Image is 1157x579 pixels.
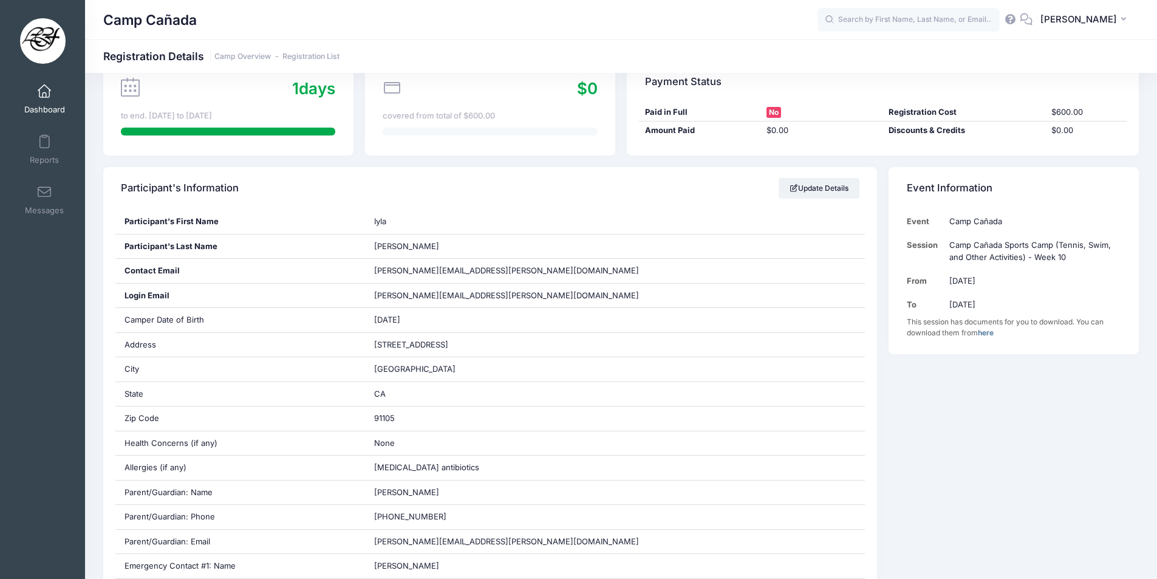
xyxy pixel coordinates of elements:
td: To [907,293,944,317]
div: Login Email [115,284,366,308]
div: covered from total of $600.00 [383,110,597,122]
td: [DATE] [943,293,1121,317]
span: 91105 [374,413,395,423]
div: $600.00 [1046,106,1127,118]
div: Discounts & Credits [883,125,1046,137]
h4: Participant's Information [121,171,239,206]
div: $0.00 [761,125,883,137]
div: Registration Cost [883,106,1046,118]
td: Camp Cañada Sports Camp (Tennis, Swim, and Other Activities) - Week 10 [943,233,1121,269]
div: Paid in Full [639,106,761,118]
td: Camp Cañada [943,210,1121,233]
span: None [374,438,395,448]
span: [PERSON_NAME] [1040,13,1117,26]
span: No [766,107,781,118]
span: [PERSON_NAME] [374,241,439,251]
div: Parent/Guardian: Name [115,481,366,505]
div: Parent/Guardian: Email [115,530,366,554]
div: Camper Date of Birth [115,308,366,332]
div: City [115,357,366,382]
div: to end. [DATE] to [DATE] [121,110,335,122]
td: [DATE] [943,269,1121,293]
h4: Payment Status [645,64,722,99]
a: Reports [16,128,73,171]
div: Allergies (if any) [115,456,366,480]
div: This session has documents for you to download. You can download them from [907,317,1121,338]
div: Emergency Contact #1: Name [115,554,366,578]
span: CA [374,389,386,399]
span: $0 [577,79,598,98]
span: [PERSON_NAME][EMAIL_ADDRESS][PERSON_NAME][DOMAIN_NAME] [374,266,639,275]
div: State [115,382,366,406]
span: [STREET_ADDRESS] [374,340,448,349]
span: [PHONE_NUMBER] [374,512,446,521]
img: Camp Cañada [20,18,66,64]
span: [PERSON_NAME] [374,487,439,497]
span: Iyla [374,216,386,226]
h1: Registration Details [103,50,340,63]
h1: Camp Cañada [103,6,197,34]
div: days [292,77,335,100]
div: Amount Paid [639,125,761,137]
a: Dashboard [16,78,73,120]
span: Reports [30,155,59,165]
input: Search by First Name, Last Name, or Email... [817,8,1000,32]
span: [PERSON_NAME][EMAIL_ADDRESS][PERSON_NAME][DOMAIN_NAME] [374,290,639,302]
div: Health Concerns (if any) [115,431,366,456]
div: $0.00 [1046,125,1127,137]
span: [PERSON_NAME] [374,561,439,570]
td: Event [907,210,944,233]
td: From [907,269,944,293]
span: [GEOGRAPHIC_DATA] [374,364,456,374]
span: [PERSON_NAME][EMAIL_ADDRESS][PERSON_NAME][DOMAIN_NAME] [374,536,639,546]
div: Participant's Last Name [115,235,366,259]
span: 1 [292,79,299,98]
a: here [978,328,994,337]
h4: Event Information [907,171,992,206]
button: [PERSON_NAME] [1032,6,1139,34]
a: Update Details [779,178,859,199]
span: [MEDICAL_DATA] antibiotics [374,462,479,472]
span: Messages [25,205,64,216]
span: Dashboard [24,104,65,115]
span: [DATE] [374,315,400,324]
div: Parent/Guardian: Phone [115,505,366,529]
div: Address [115,333,366,357]
div: Zip Code [115,406,366,431]
div: Participant's First Name [115,210,366,234]
a: Registration List [282,52,340,61]
td: Session [907,233,944,269]
a: Camp Overview [214,52,271,61]
div: Contact Email [115,259,366,283]
a: Messages [16,179,73,221]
